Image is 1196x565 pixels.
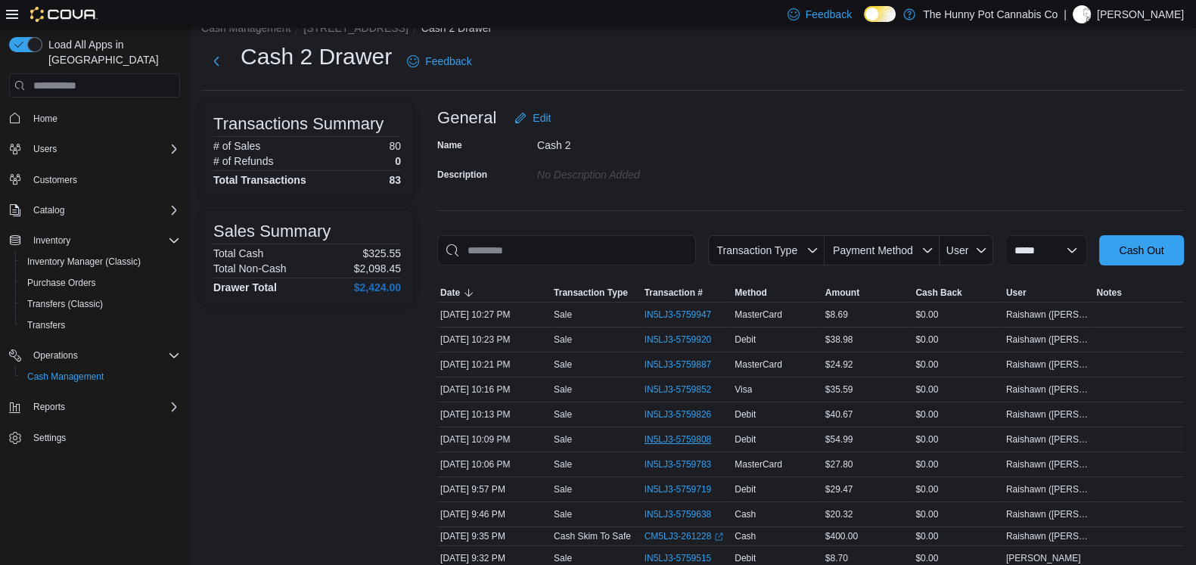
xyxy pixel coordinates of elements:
[735,508,756,520] span: Cash
[201,46,231,76] button: Next
[735,383,752,396] span: Visa
[645,359,712,371] span: IN5LJ3-5759887
[437,380,551,399] div: [DATE] 10:16 PM
[27,231,76,250] button: Inventory
[27,171,83,189] a: Customers
[389,174,401,186] h4: 83
[1006,334,1091,346] span: Raishawn ([PERSON_NAME]) [PERSON_NAME] (Employee)
[3,169,186,191] button: Customers
[554,287,628,299] span: Transaction Type
[362,247,401,259] p: $325.55
[912,405,1003,424] div: $0.00
[27,371,104,383] span: Cash Management
[641,284,732,302] button: Transaction #
[537,163,740,181] div: No Description added
[912,480,1003,498] div: $0.00
[15,293,186,315] button: Transfers (Classic)
[1006,483,1091,495] span: Raishawn ([PERSON_NAME]) [PERSON_NAME] (Employee)
[554,433,572,445] p: Sale
[714,532,723,542] svg: External link
[825,383,853,396] span: $35.59
[21,295,180,313] span: Transfers (Classic)
[825,235,940,265] button: Payment Method
[1003,284,1094,302] button: User
[21,253,180,271] span: Inventory Manager (Classic)
[708,235,825,265] button: Transaction Type
[554,552,572,564] p: Sale
[389,140,401,152] p: 80
[1006,408,1091,421] span: Raishawn ([PERSON_NAME]) [PERSON_NAME] (Employee)
[15,366,186,387] button: Cash Management
[201,22,290,34] button: Cash Management
[735,359,782,371] span: MasterCard
[213,155,273,167] h6: # of Refunds
[554,483,572,495] p: Sale
[30,7,98,22] img: Cova
[21,253,147,271] a: Inventory Manager (Classic)
[213,262,287,275] h6: Total Non-Cash
[437,480,551,498] div: [DATE] 9:57 PM
[645,483,712,495] span: IN5LJ3-5759719
[437,430,551,449] div: [DATE] 10:09 PM
[27,398,71,416] button: Reports
[3,107,186,129] button: Home
[833,244,913,256] span: Payment Method
[1006,383,1091,396] span: Raishawn ([PERSON_NAME]) [PERSON_NAME] (Employee)
[645,480,727,498] button: IN5LJ3-5759719
[825,483,853,495] span: $29.47
[645,334,712,346] span: IN5LJ3-5759920
[21,295,109,313] a: Transfers (Classic)
[21,274,180,292] span: Purchase Orders
[437,405,551,424] div: [DATE] 10:13 PM
[735,458,782,470] span: MasterCard
[354,281,401,293] h4: $2,424.00
[537,133,740,151] div: Cash 2
[21,316,71,334] a: Transfers
[33,143,57,155] span: Users
[732,284,822,302] button: Method
[201,20,1184,39] nav: An example of EuiBreadcrumbs
[213,247,263,259] h6: Total Cash
[33,234,70,247] span: Inventory
[825,334,853,346] span: $38.98
[645,355,727,374] button: IN5LJ3-5759887
[735,552,756,564] span: Debit
[21,368,110,386] a: Cash Management
[213,281,277,293] h4: Drawer Total
[437,306,551,324] div: [DATE] 10:27 PM
[735,287,767,299] span: Method
[3,138,186,160] button: Users
[27,346,84,365] button: Operations
[21,274,102,292] a: Purchase Orders
[1064,5,1067,23] p: |
[213,174,306,186] h4: Total Transactions
[27,298,103,310] span: Transfers (Classic)
[508,103,557,133] button: Edit
[825,552,848,564] span: $8.70
[551,284,641,302] button: Transaction Type
[645,433,712,445] span: IN5LJ3-5759808
[645,430,727,449] button: IN5LJ3-5759808
[27,108,180,127] span: Home
[33,204,64,216] span: Catalog
[437,235,696,265] input: This is a search bar. As you type, the results lower in the page will automatically filter.
[645,331,727,349] button: IN5LJ3-5759920
[946,244,969,256] span: User
[213,115,384,133] h3: Transactions Summary
[735,483,756,495] span: Debit
[1006,552,1081,564] span: [PERSON_NAME]
[864,22,865,23] span: Dark Mode
[554,383,572,396] p: Sale
[554,334,572,346] p: Sale
[241,42,392,72] h1: Cash 2 Drawer
[554,458,572,470] p: Sale
[27,428,180,447] span: Settings
[27,140,63,158] button: Users
[437,139,462,151] label: Name
[822,284,913,302] button: Amount
[213,140,260,152] h6: # of Sales
[825,287,859,299] span: Amount
[735,408,756,421] span: Debit
[645,309,712,321] span: IN5LJ3-5759947
[1093,284,1184,302] button: Notes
